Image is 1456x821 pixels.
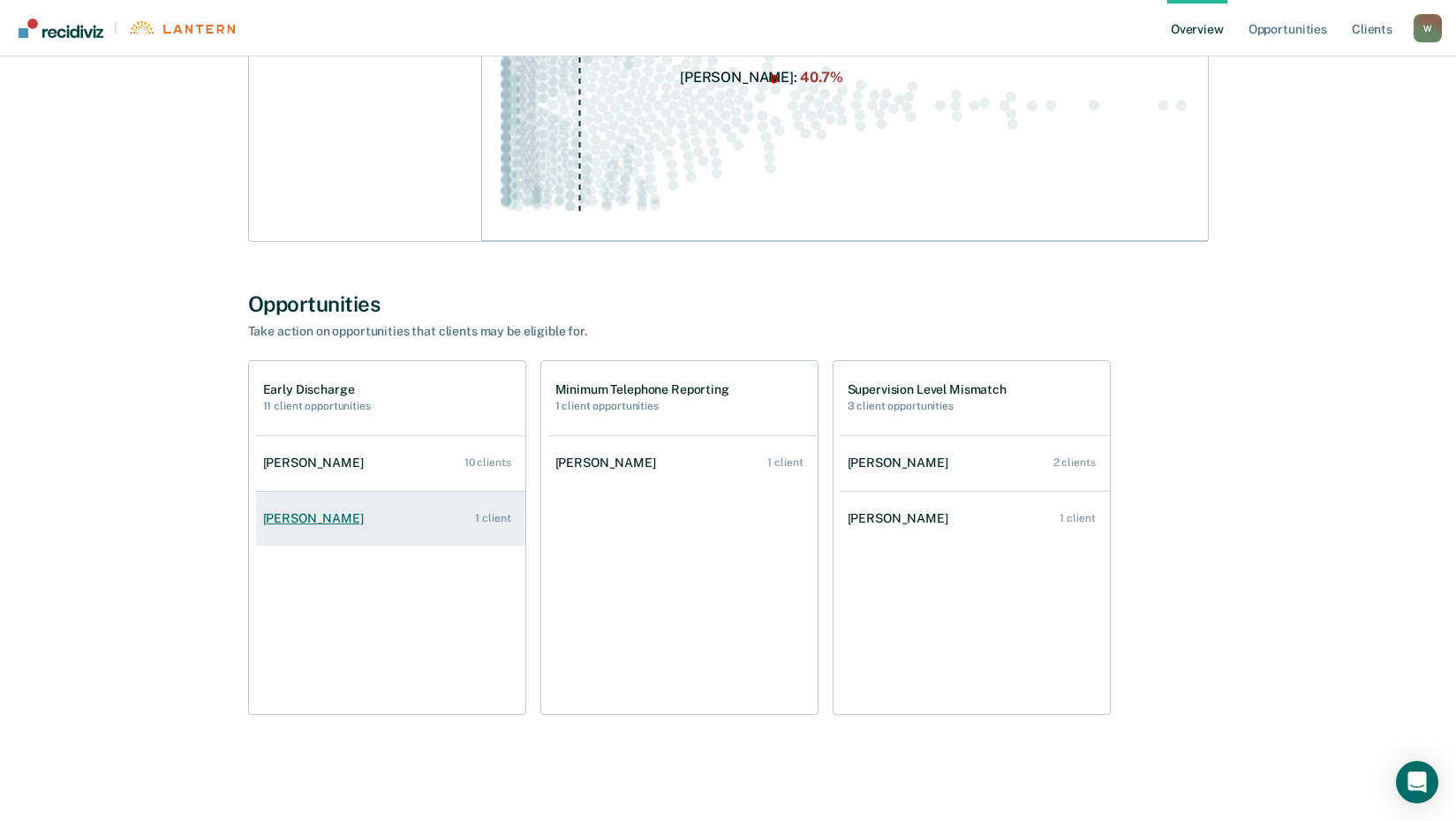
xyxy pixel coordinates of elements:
[848,456,955,471] div: [PERSON_NAME]
[848,382,1007,397] h1: Supervision Level Mismatch
[555,456,663,471] div: [PERSON_NAME]
[555,382,729,397] h1: Minimum Telephone Reporting
[256,493,525,544] a: [PERSON_NAME] 1 client
[841,493,1110,544] a: [PERSON_NAME] 1 client
[128,21,235,34] img: Lantern
[1053,456,1096,469] div: 2 clients
[464,456,511,469] div: 10 clients
[1414,14,1442,42] div: W
[475,512,510,524] div: 1 client
[256,438,525,488] a: [PERSON_NAME] 10 clients
[848,400,1007,412] h2: 3 client opportunities
[248,324,866,339] div: Take action on opportunities that clients may be eligible for.
[767,456,803,469] div: 1 client
[841,438,1110,488] a: [PERSON_NAME] 2 clients
[19,19,103,38] img: Recidiviz
[103,20,128,35] span: |
[1414,14,1442,42] button: Profile dropdown button
[555,400,729,412] h2: 1 client opportunities
[848,511,955,526] div: [PERSON_NAME]
[263,400,371,412] h2: 11 client opportunities
[248,291,1209,317] div: Opportunities
[1060,512,1095,524] div: 1 client
[1396,761,1438,803] div: Open Intercom Messenger
[263,456,371,471] div: [PERSON_NAME]
[263,511,371,526] div: [PERSON_NAME]
[263,382,371,397] h1: Early Discharge
[548,438,818,488] a: [PERSON_NAME] 1 client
